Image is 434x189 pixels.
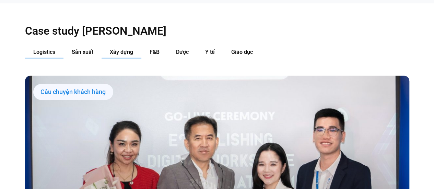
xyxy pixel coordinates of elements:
span: Giáo dục [231,49,253,55]
span: Dược [176,49,189,55]
div: Câu chuyện khách hàng [33,84,113,101]
h2: Case study [PERSON_NAME] [25,24,409,38]
span: Logistics [33,49,55,55]
span: Y tế [205,49,215,55]
span: F&B [150,49,160,55]
span: Xây dựng [110,49,133,55]
span: Sản xuất [72,49,93,55]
